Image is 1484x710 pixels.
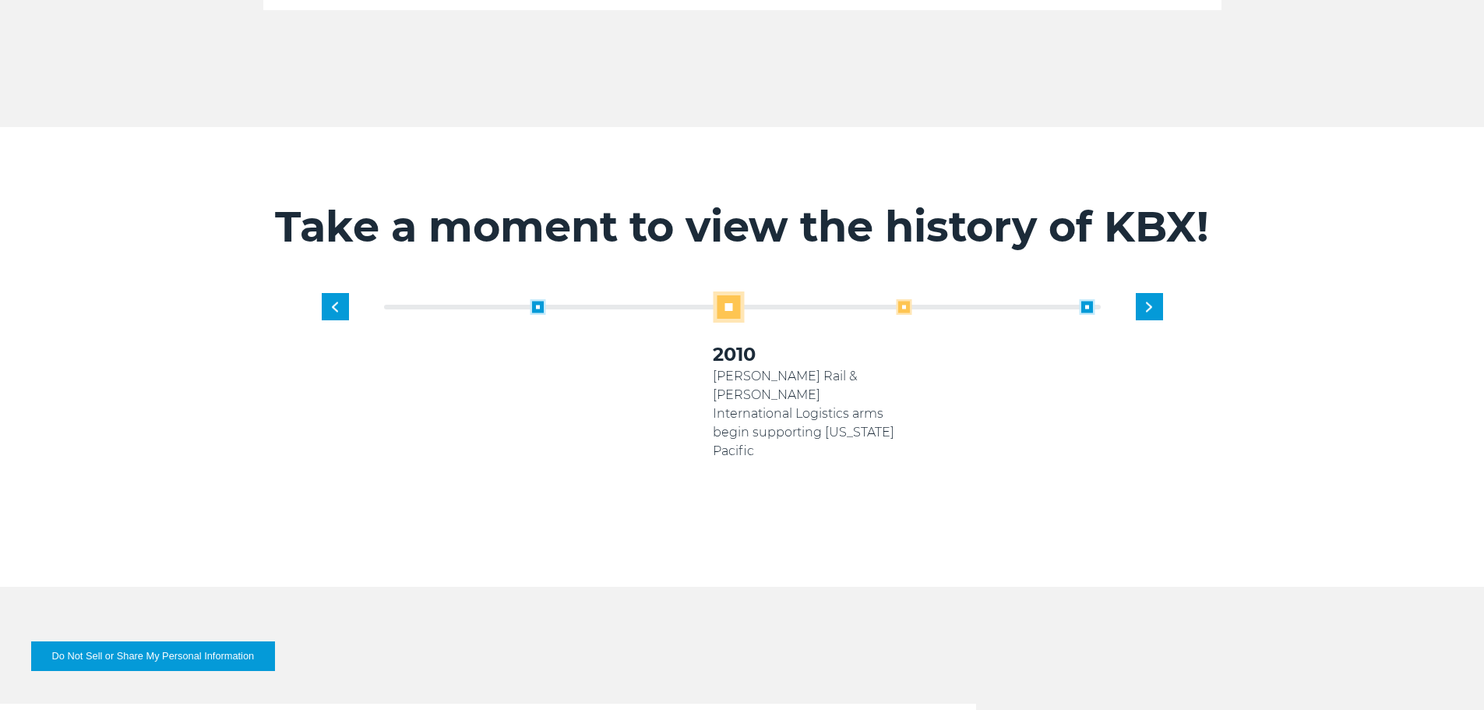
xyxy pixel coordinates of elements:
[1136,293,1163,320] div: Next slide
[713,342,896,367] h3: 2010
[322,293,349,320] div: Previous slide
[332,302,338,312] img: previous slide
[1146,302,1152,312] img: next slide
[263,201,1221,253] h2: Take a moment to view the history of KBX!
[31,641,275,671] button: Do Not Sell or Share My Personal Information
[713,367,896,461] p: [PERSON_NAME] Rail & [PERSON_NAME] International Logistics arms begin supporting [US_STATE] Pacific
